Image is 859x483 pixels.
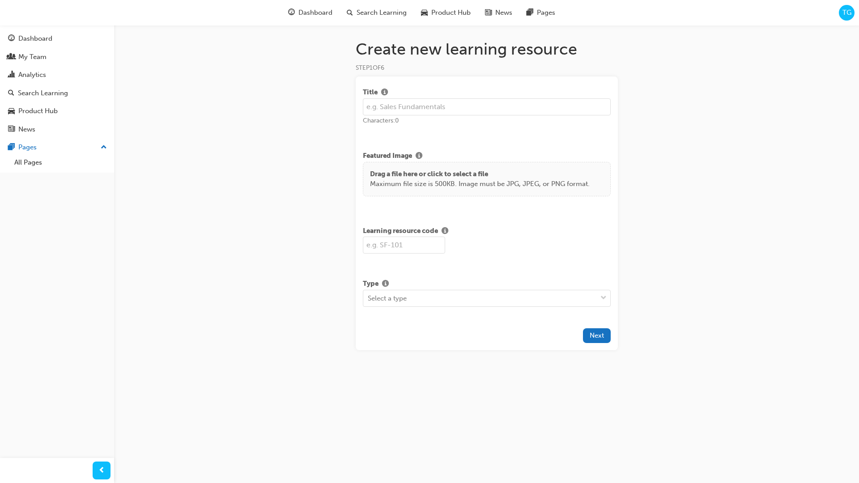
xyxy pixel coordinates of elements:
div: News [18,124,35,135]
button: DashboardMy TeamAnalyticsSearch LearningProduct HubNews [4,29,111,139]
a: All Pages [11,156,111,169]
h1: Create new learning resource [356,39,618,59]
span: pages-icon [8,144,15,152]
span: news-icon [485,7,492,18]
span: Characters: 0 [363,117,399,124]
span: info-icon [416,153,422,161]
span: info-icon [442,228,448,236]
span: TG [842,8,851,18]
span: news-icon [8,126,15,134]
a: guage-iconDashboard [281,4,340,22]
a: Search Learning [4,85,111,102]
div: Product Hub [18,106,58,116]
button: TG [839,5,855,21]
div: Search Learning [18,88,68,98]
a: Product Hub [4,103,111,119]
span: Pages [537,8,555,18]
span: guage-icon [288,7,295,18]
button: Show info [378,87,391,98]
span: car-icon [421,7,428,18]
div: Analytics [18,70,46,80]
button: Next [583,328,611,343]
span: Learning resource code [363,226,438,237]
span: search-icon [8,89,14,97]
p: Drag a file here or click to select a file [370,169,590,179]
div: My Team [18,52,47,62]
input: e.g. SF-101 [363,237,445,254]
span: search-icon [347,7,353,18]
a: search-iconSearch Learning [340,4,414,22]
span: info-icon [381,89,388,97]
span: STEP 1 OF 6 [356,64,384,72]
span: News [495,8,512,18]
span: down-icon [600,292,607,304]
a: Dashboard [4,30,111,47]
a: pages-iconPages [519,4,562,22]
a: news-iconNews [478,4,519,22]
button: Pages [4,139,111,156]
span: Product Hub [431,8,471,18]
span: up-icon [101,142,107,153]
button: Show info [412,151,426,162]
div: Drag a file here or click to select a fileMaximum file size is 500KB. Image must be JPG, JPEG, or... [363,162,611,196]
span: pages-icon [527,7,533,18]
a: car-iconProduct Hub [414,4,478,22]
span: chart-icon [8,71,15,79]
span: people-icon [8,53,15,61]
a: My Team [4,49,111,65]
input: e.g. Sales Fundamentals [363,98,611,115]
a: Analytics [4,67,111,83]
span: Search Learning [357,8,407,18]
span: Dashboard [298,8,332,18]
span: Next [590,331,604,339]
button: Show info [378,279,392,290]
span: prev-icon [98,465,105,476]
span: guage-icon [8,35,15,43]
button: Show info [438,226,452,237]
span: car-icon [8,107,15,115]
span: Featured Image [363,151,412,162]
a: News [4,121,111,138]
span: info-icon [382,280,389,288]
div: Select a type [368,293,407,303]
div: Pages [18,142,37,153]
span: Title [363,87,378,98]
span: Type [363,279,378,290]
div: Dashboard [18,34,52,44]
p: Maximum file size is 500KB. Image must be JPG, JPEG, or PNG format. [370,179,590,189]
